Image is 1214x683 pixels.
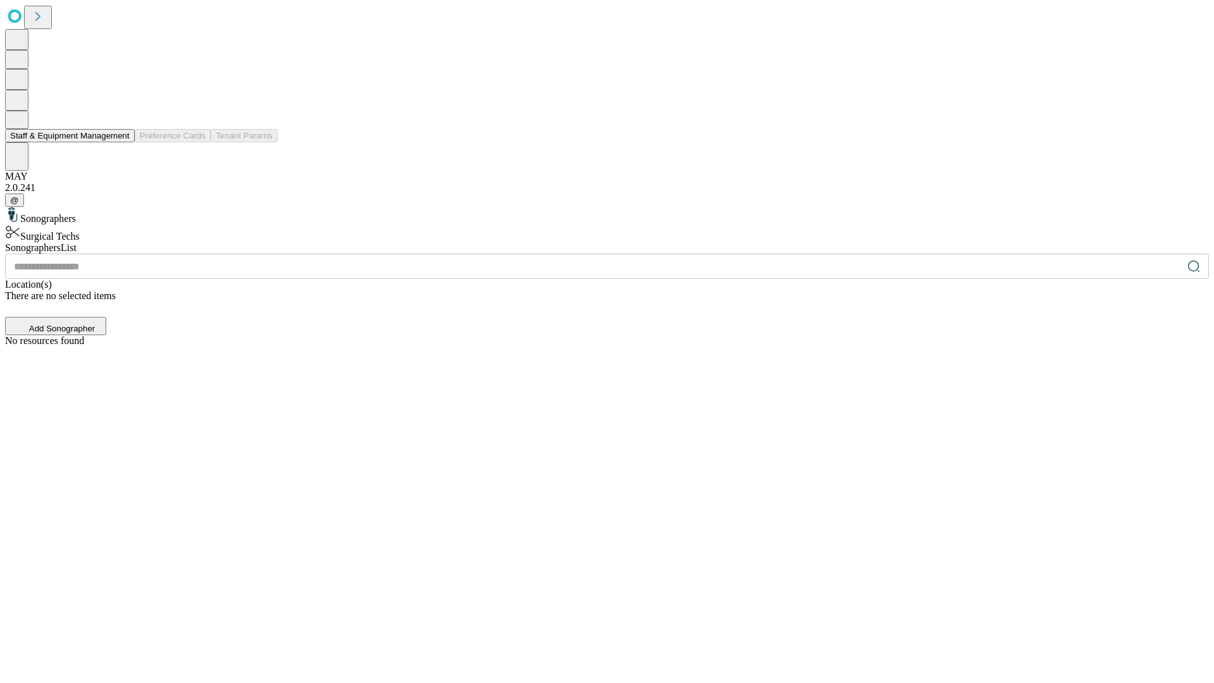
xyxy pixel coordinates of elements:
div: There are no selected items [5,290,1209,302]
span: Add Sonographer [29,324,95,333]
button: Tenant Params [211,129,278,142]
div: 2.0.241 [5,182,1209,194]
button: Add Sonographer [5,317,106,335]
div: Sonographers List [5,242,1209,254]
button: Staff & Equipment Management [5,129,135,142]
div: Surgical Techs [5,225,1209,242]
div: MAY [5,171,1209,182]
span: @ [10,195,19,205]
button: Preference Cards [135,129,211,142]
div: Sonographers [5,207,1209,225]
span: Location(s) [5,279,52,290]
div: No resources found [5,335,1209,347]
button: @ [5,194,24,207]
